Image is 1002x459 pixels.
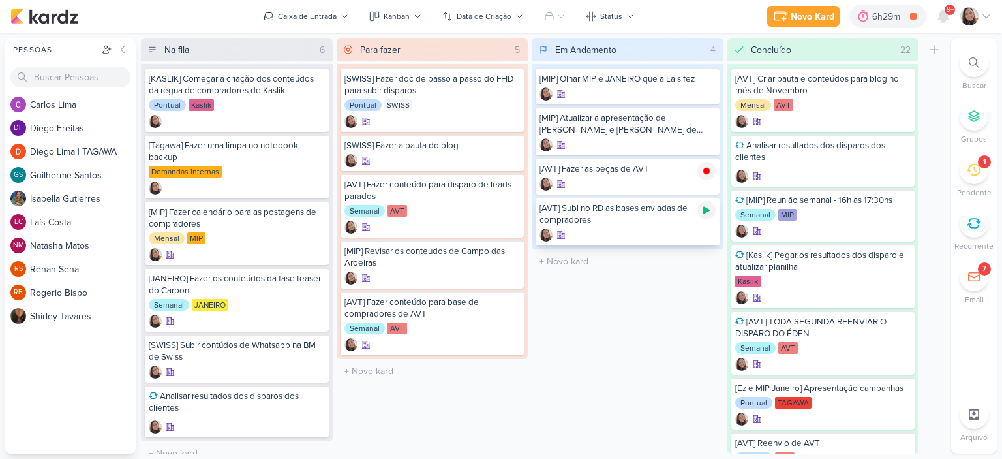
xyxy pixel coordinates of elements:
[735,291,748,304] img: Sharlene Khoury
[13,242,24,249] p: NM
[344,245,521,269] div: [MIP] Revisar os conteudos de Campo das Aroeiras
[10,120,26,136] div: Diego Freitas
[14,172,23,179] p: GS
[149,340,325,363] div: [SWISS] Subir contúdos de Whatsapp na BM de Swiss
[895,43,916,57] div: 22
[10,167,26,183] div: Guilherme Santos
[539,178,553,191] div: Criador(a): Sharlene Khoury
[735,115,748,128] div: Criador(a): Sharlene Khoury
[344,154,357,167] div: Criador(a): Sharlene Khoury
[149,315,162,328] img: Sharlene Khoury
[10,97,26,112] img: Carlos Lima
[30,215,136,229] div: L a í s C o s t a
[14,219,23,226] p: LC
[509,43,525,57] div: 5
[149,366,162,379] div: Criador(a): Sharlene Khoury
[30,309,136,323] div: S h i r l e y T a v a r e s
[735,276,761,287] div: Kaslik
[344,338,357,351] img: Sharlene Khoury
[149,115,162,128] div: Criador(a): Sharlene Khoury
[30,121,136,135] div: D i e g o F r e i t a s
[10,238,26,253] div: Natasha Matos
[735,383,911,394] div: [Ez e MIP Janeiro] Apresentação campanhas
[954,240,994,252] p: Recorrente
[344,154,357,167] img: Sharlene Khoury
[149,115,162,128] img: Sharlene Khoury
[735,342,776,354] div: Semanal
[539,73,716,85] div: [MIP] Olhar MIP e JANEIRO que a Lais fez
[387,205,407,217] div: AVT
[735,413,748,426] img: Sharlene Khoury
[30,145,136,159] div: D i e g o L i m a | T A G A W A
[149,140,325,163] div: [Tagawa] Fazer uma limpa no notebook, backup
[30,262,136,276] div: R e n a n S e n a
[149,166,222,178] div: Demandas internas
[344,221,357,234] img: Sharlene Khoury
[192,299,228,311] div: JANEIRO
[344,99,382,111] div: Pontual
[539,87,553,101] img: Sharlene Khoury
[735,291,748,304] div: Criador(a): Sharlene Khoury
[697,201,716,219] div: Ligar relógio
[735,99,771,111] div: Mensal
[344,221,357,234] div: Criador(a): Sharlene Khoury
[30,168,136,182] div: G u i l h e r m e S a n t o s
[539,87,553,101] div: Criador(a): Sharlene Khoury
[705,43,721,57] div: 4
[10,67,130,87] input: Buscar Pessoas
[30,239,136,253] div: N a t a s h a M a t o s
[960,7,979,25] img: Sharlene Khoury
[947,5,954,15] span: 9+
[10,44,99,55] div: Pessoas
[10,214,26,230] div: Laís Costa
[735,358,748,371] div: Criador(a): Sharlene Khoury
[957,187,992,198] p: Pendente
[149,182,162,195] img: Sharlene Khoury
[735,249,911,273] div: [Kaslik] Pegar os resultados dos disparo e atualizar planilha
[384,99,412,111] div: SWISS
[767,6,840,27] button: Novo Kard
[735,316,911,340] div: [AVT] TODA SEGUNDA REENVIAR O DISPARO DO ÉDEN
[791,10,834,24] div: Novo Kard
[344,272,357,285] img: Sharlene Khoury
[344,272,357,285] div: Criador(a): Sharlene Khoury
[387,323,407,334] div: AVT
[735,115,748,128] img: Sharlene Khoury
[149,182,162,195] div: Criador(a): Sharlene Khoury
[30,98,136,112] div: C a r l o s L i m a
[735,195,911,206] div: [MIP] Reunião semanal - 16h as 17:30hs
[539,229,553,242] img: Sharlene Khoury
[965,294,984,306] p: Email
[778,209,797,221] div: MIP
[344,205,385,217] div: Semanal
[149,390,325,414] div: Analisar resultados dos disparos dos clientes
[961,133,987,145] p: Grupos
[735,73,911,97] div: [AVT] Criar pauta e conteúdos para blog no mês de Novembro
[149,315,162,328] div: Criador(a): Sharlene Khoury
[735,358,748,371] img: Sharlene Khoury
[735,225,748,238] div: Criador(a): Sharlene Khoury
[344,179,521,202] div: [AVT] Fazer conteúdo para disparo de leads parados
[344,338,357,351] div: Criador(a): Sharlene Khoury
[539,138,553,151] div: Criador(a): Sharlene Khoury
[149,273,325,296] div: [JANEIRO] Fazer os conteúdos da fase teaser do Carbon
[314,43,330,57] div: 6
[982,264,986,274] div: 7
[344,73,521,97] div: [SWISS] Fazer doc de passo a passo do FFID para subir disparos
[539,138,553,151] img: Sharlene Khoury
[774,99,793,111] div: AVT
[872,10,904,24] div: 6h29m
[14,125,23,132] p: DF
[149,366,162,379] img: Sharlene Khoury
[962,80,986,91] p: Buscar
[735,140,911,163] div: Analisar resultados dos disparos dos clientes
[735,170,748,183] img: Sharlene Khoury
[189,99,214,111] div: Kaslik
[149,420,162,434] div: Criador(a): Sharlene Khoury
[149,232,185,244] div: Mensal
[344,115,357,128] div: Criador(a): Sharlene Khoury
[735,209,776,221] div: Semanal
[149,73,325,97] div: [KASLIK] Começar a criação dos conteúdos da régua de compradores de Kaslik
[149,420,162,434] img: Sharlene Khoury
[187,232,205,244] div: MIP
